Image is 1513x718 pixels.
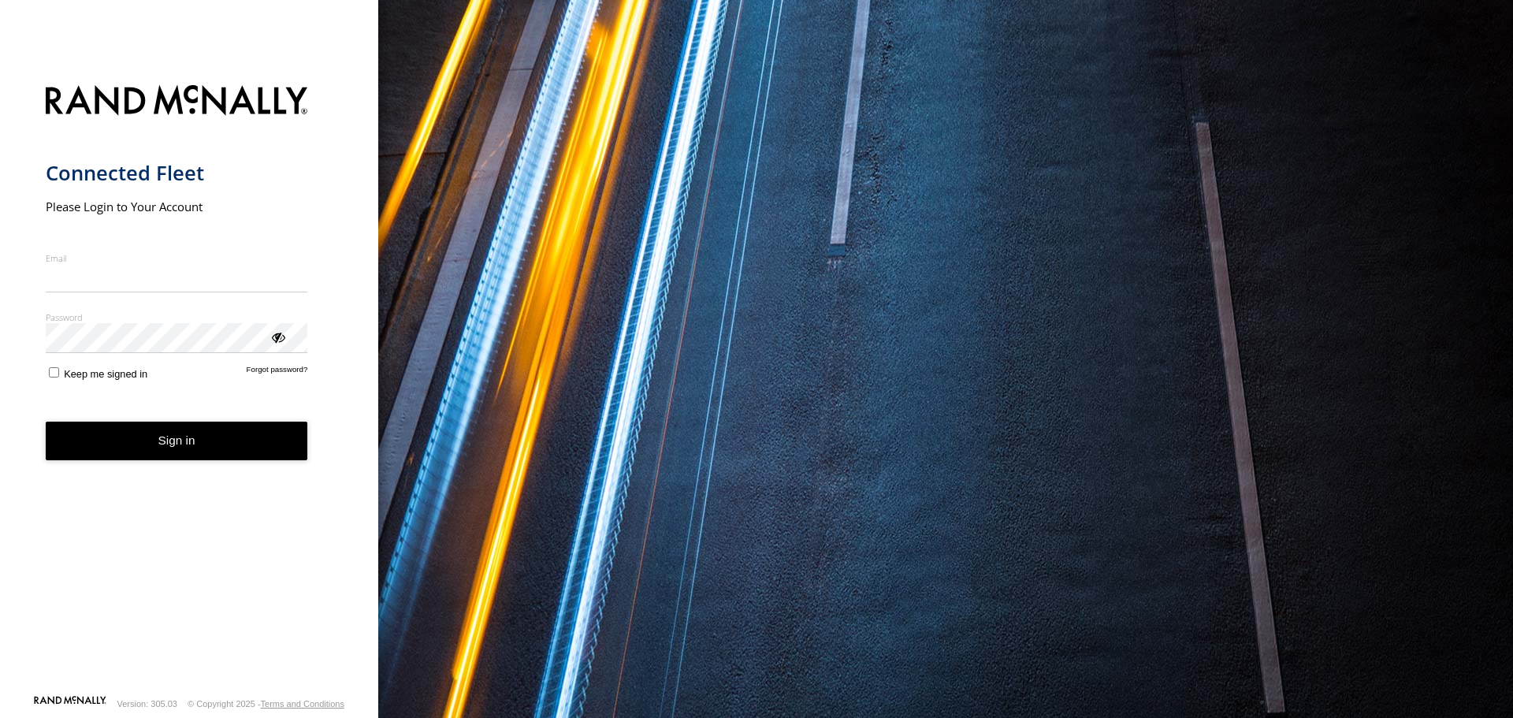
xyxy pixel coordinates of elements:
div: ViewPassword [270,329,285,344]
button: Sign in [46,422,308,460]
a: Forgot password? [247,365,308,380]
span: Keep me signed in [64,368,147,380]
a: Terms and Conditions [261,699,344,709]
h1: Connected Fleet [46,160,308,186]
label: Password [46,311,308,323]
label: Email [46,252,308,264]
form: main [46,76,333,694]
input: Keep me signed in [49,367,59,378]
a: Visit our Website [34,696,106,712]
img: Rand McNally [46,82,308,122]
div: Version: 305.03 [117,699,177,709]
div: © Copyright 2025 - [188,699,344,709]
h2: Please Login to Your Account [46,199,308,214]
